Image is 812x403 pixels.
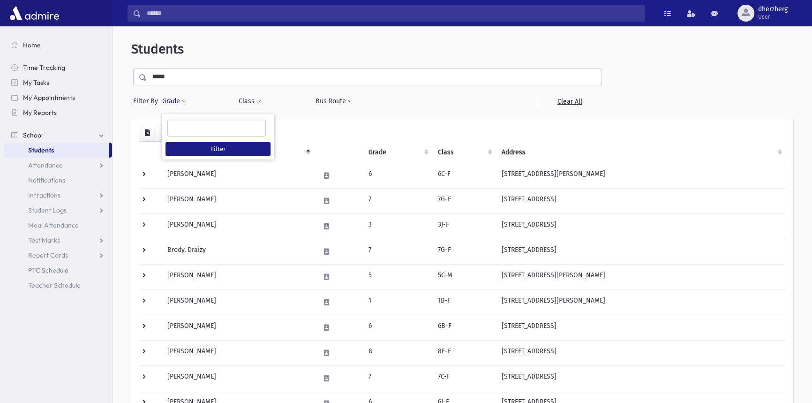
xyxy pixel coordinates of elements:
td: 7C-F [432,365,496,391]
input: Search [141,5,645,22]
a: Attendance [4,158,112,173]
td: Brody, Draizy [162,239,314,264]
span: PTC Schedule [28,266,68,274]
td: 7 [363,188,432,213]
span: Teacher Schedule [28,281,81,289]
button: Class [238,93,262,110]
a: My Appointments [4,90,112,105]
td: 5C-M [432,264,496,289]
span: Filter By [133,96,162,106]
td: 7 [363,365,432,391]
td: [STREET_ADDRESS][PERSON_NAME] [496,289,786,315]
th: Address: activate to sort column ascending [496,142,786,163]
td: 8 [363,340,432,365]
td: 1B-F [432,289,496,315]
button: Bus Route [315,93,353,110]
img: AdmirePro [8,4,61,23]
a: Notifications [4,173,112,188]
span: Time Tracking [23,63,65,72]
td: 6 [363,315,432,340]
a: My Tasks [4,75,112,90]
td: 6B-F [432,315,496,340]
span: dherzberg [758,6,788,13]
button: Filter [165,142,271,156]
a: Test Marks [4,233,112,248]
td: 3J-F [432,213,496,239]
a: Teacher Schedule [4,278,112,293]
span: Report Cards [28,251,68,259]
td: 6 [363,163,432,188]
td: [PERSON_NAME] [162,315,314,340]
td: [STREET_ADDRESS] [496,315,786,340]
a: School [4,128,112,143]
th: Class: activate to sort column ascending [432,142,496,163]
span: User [758,13,788,21]
span: Meal Attendance [28,221,79,229]
td: 7 [363,239,432,264]
td: [PERSON_NAME] [162,264,314,289]
a: PTC Schedule [4,263,112,278]
a: My Reports [4,105,112,120]
span: Home [23,41,41,49]
td: 7G-F [432,188,496,213]
a: Time Tracking [4,60,112,75]
span: Student Logs [28,206,67,214]
a: Clear All [537,93,602,110]
span: Infractions [28,191,60,199]
span: Students [131,41,184,57]
td: 6C-F [432,163,496,188]
td: [STREET_ADDRESS] [496,340,786,365]
a: Meal Attendance [4,218,112,233]
span: Students [28,146,54,154]
span: My Appointments [23,93,75,102]
span: Attendance [28,161,63,169]
td: 7G-F [432,239,496,264]
td: 5 [363,264,432,289]
td: [PERSON_NAME] [162,340,314,365]
td: 8E-F [432,340,496,365]
a: Student Logs [4,203,112,218]
td: [PERSON_NAME] [162,289,314,315]
td: [PERSON_NAME] [162,163,314,188]
a: Report Cards [4,248,112,263]
button: CSV [139,125,156,142]
td: [PERSON_NAME] [162,213,314,239]
td: [STREET_ADDRESS] [496,213,786,239]
button: Grade [162,93,187,110]
td: [STREET_ADDRESS] [496,365,786,391]
td: [STREET_ADDRESS] [496,188,786,213]
td: [STREET_ADDRESS] [496,239,786,264]
a: Home [4,38,112,53]
td: [STREET_ADDRESS][PERSON_NAME] [496,264,786,289]
span: Test Marks [28,236,60,244]
span: My Tasks [23,78,49,87]
span: My Reports [23,108,57,117]
span: Notifications [28,176,65,184]
td: [PERSON_NAME] [162,365,314,391]
th: Grade: activate to sort column ascending [363,142,432,163]
td: 3 [363,213,432,239]
a: Students [4,143,109,158]
td: [PERSON_NAME] [162,188,314,213]
button: Print [156,125,174,142]
td: 1 [363,289,432,315]
td: [STREET_ADDRESS][PERSON_NAME] [496,163,786,188]
a: Infractions [4,188,112,203]
span: School [23,131,43,139]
